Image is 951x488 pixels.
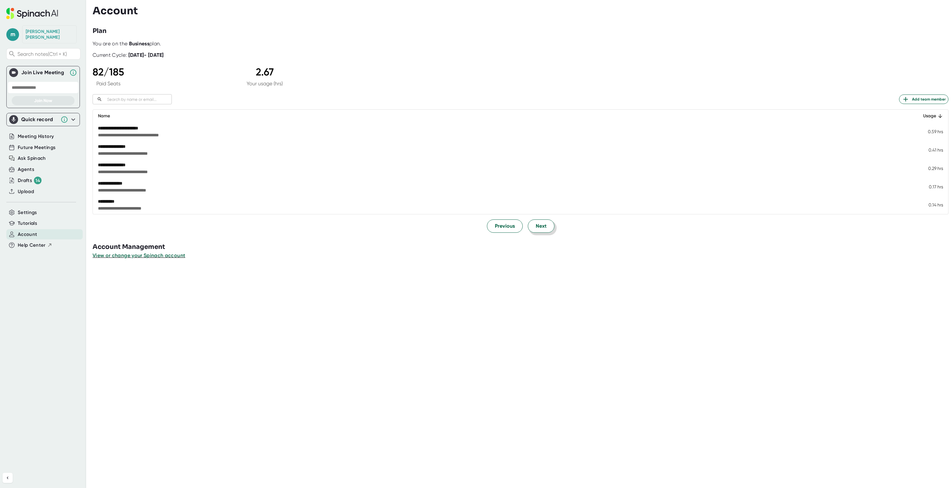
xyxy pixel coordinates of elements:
[3,473,13,483] button: Collapse sidebar
[105,96,172,103] input: Search by name or email...
[910,122,948,141] td: 0.59 hrs
[247,81,283,87] div: Your usage (hrs)
[18,166,34,173] button: Agents
[915,112,943,120] div: Usage
[129,41,149,47] b: Business
[18,209,37,216] button: Settings
[17,51,79,57] span: Search notes (Ctrl + K)
[18,242,46,249] span: Help Center
[21,116,57,123] div: Quick record
[18,242,52,249] button: Help Center
[12,96,74,105] button: Join Now
[487,219,523,233] button: Previous
[6,28,19,41] span: m
[18,133,54,140] button: Meeting History
[93,5,138,17] h3: Account
[18,144,55,151] button: Future Meetings
[26,29,73,40] div: Myriam Martin
[902,95,946,103] span: Add team member
[34,98,52,103] span: Join Now
[18,177,42,184] div: Drafts
[495,222,515,230] span: Previous
[910,178,948,196] td: 0.17 hrs
[93,52,164,58] div: Current Cycle:
[98,112,905,120] div: Name
[910,141,948,159] td: 0.41 hrs
[93,252,185,259] button: View or change your Spinach account
[21,69,66,76] div: Join Live Meeting
[18,220,37,227] button: Tutorials
[910,196,948,214] td: 0.14 hrs
[93,66,124,78] div: 82 / 185
[9,113,77,126] div: Quick record
[10,69,17,76] img: Join Live Meeting
[18,155,46,162] button: Ask Spinach
[93,41,948,47] div: You are on the plan.
[18,188,34,195] button: Upload
[34,177,42,184] div: 14
[247,66,283,78] div: 2.67
[9,66,77,79] div: Join Live MeetingJoin Live Meeting
[18,177,42,184] button: Drafts 14
[93,252,185,258] span: View or change your Spinach account
[528,219,554,233] button: Next
[93,26,107,36] h3: Plan
[899,94,948,104] button: Add team member
[18,231,37,238] button: Account
[536,222,547,230] span: Next
[128,52,164,58] b: [DATE] - [DATE]
[93,81,124,87] div: Paid Seats
[93,242,951,252] h3: Account Management
[910,159,948,178] td: 0.29 hrs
